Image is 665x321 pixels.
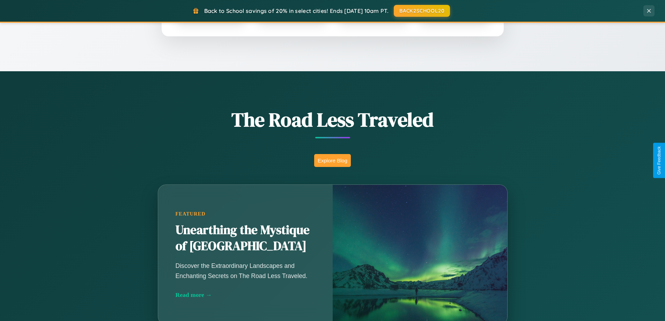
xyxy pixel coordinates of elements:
[176,261,315,280] p: Discover the Extraordinary Landscapes and Enchanting Secrets on The Road Less Traveled.
[657,146,662,175] div: Give Feedback
[176,291,315,299] div: Read more →
[123,106,542,133] h1: The Road Less Traveled
[314,154,351,167] button: Explore Blog
[176,222,315,254] h2: Unearthing the Mystique of [GEOGRAPHIC_DATA]
[176,211,315,217] div: Featured
[394,5,450,17] button: BACK2SCHOOL20
[204,7,389,14] span: Back to School savings of 20% in select cities! Ends [DATE] 10am PT.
